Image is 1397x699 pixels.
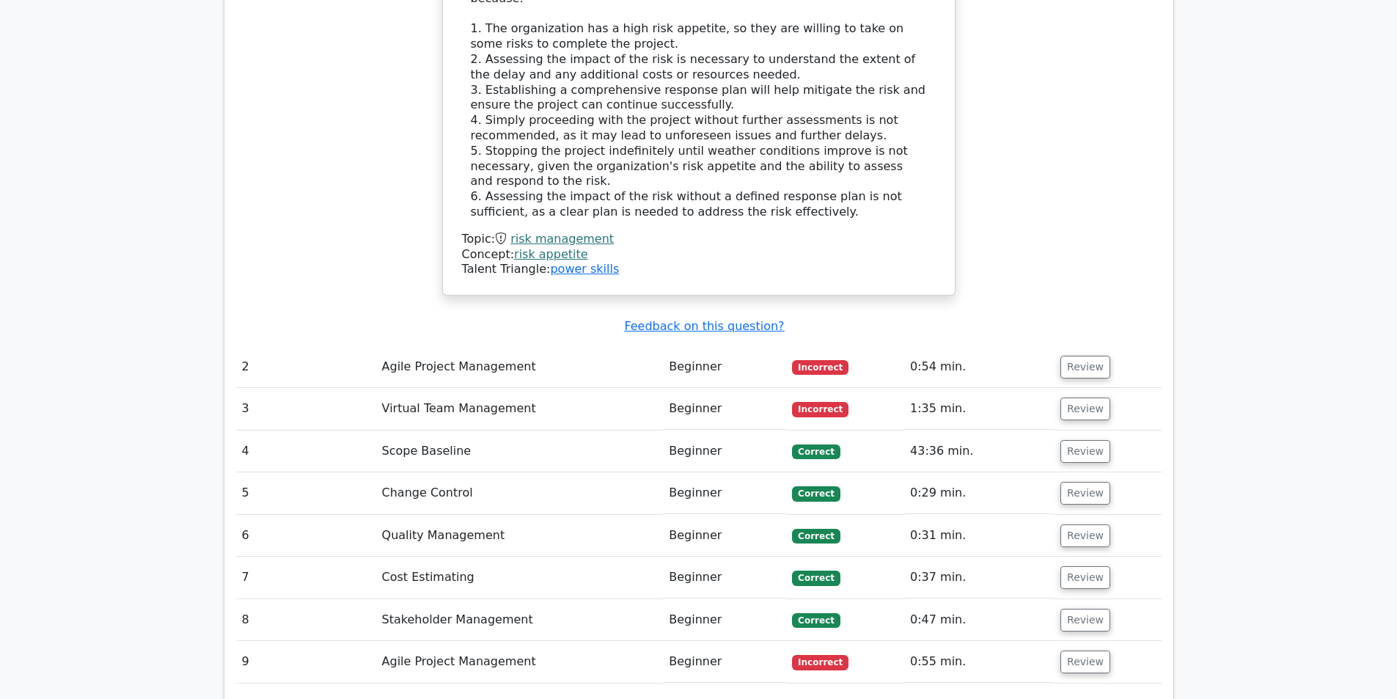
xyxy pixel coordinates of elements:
[792,402,848,417] span: Incorrect
[514,247,588,261] a: risk appetite
[663,557,786,599] td: Beginner
[376,472,664,514] td: Change Control
[1060,566,1110,589] button: Review
[510,232,614,246] a: risk management
[792,529,840,544] span: Correct
[624,319,784,333] a: Feedback on this question?
[1060,524,1110,547] button: Review
[904,515,1055,557] td: 0:31 min.
[376,641,664,683] td: Agile Project Management
[376,346,664,388] td: Agile Project Management
[1060,482,1110,505] button: Review
[792,655,848,670] span: Incorrect
[376,557,664,599] td: Cost Estimating
[550,262,619,276] a: power skills
[663,346,786,388] td: Beginner
[1060,356,1110,378] button: Review
[904,472,1055,514] td: 0:29 min.
[376,599,664,641] td: Stakeholder Management
[904,599,1055,641] td: 0:47 min.
[236,388,376,430] td: 3
[1060,440,1110,463] button: Review
[376,388,664,430] td: Virtual Team Management
[663,515,786,557] td: Beginner
[792,613,840,628] span: Correct
[904,557,1055,599] td: 0:37 min.
[236,557,376,599] td: 7
[663,641,786,683] td: Beginner
[792,571,840,585] span: Correct
[376,515,664,557] td: Quality Management
[236,431,376,472] td: 4
[792,444,840,459] span: Correct
[663,599,786,641] td: Beginner
[663,431,786,472] td: Beginner
[792,360,848,375] span: Incorrect
[663,388,786,430] td: Beginner
[236,472,376,514] td: 5
[663,472,786,514] td: Beginner
[236,515,376,557] td: 6
[462,247,936,263] div: Concept:
[236,346,376,388] td: 2
[792,486,840,501] span: Correct
[1060,609,1110,632] button: Review
[236,641,376,683] td: 9
[462,232,936,247] div: Topic:
[904,431,1055,472] td: 43:36 min.
[904,346,1055,388] td: 0:54 min.
[1060,651,1110,673] button: Review
[462,232,936,277] div: Talent Triangle:
[1060,398,1110,420] button: Review
[904,641,1055,683] td: 0:55 min.
[376,431,664,472] td: Scope Baseline
[904,388,1055,430] td: 1:35 min.
[236,599,376,641] td: 8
